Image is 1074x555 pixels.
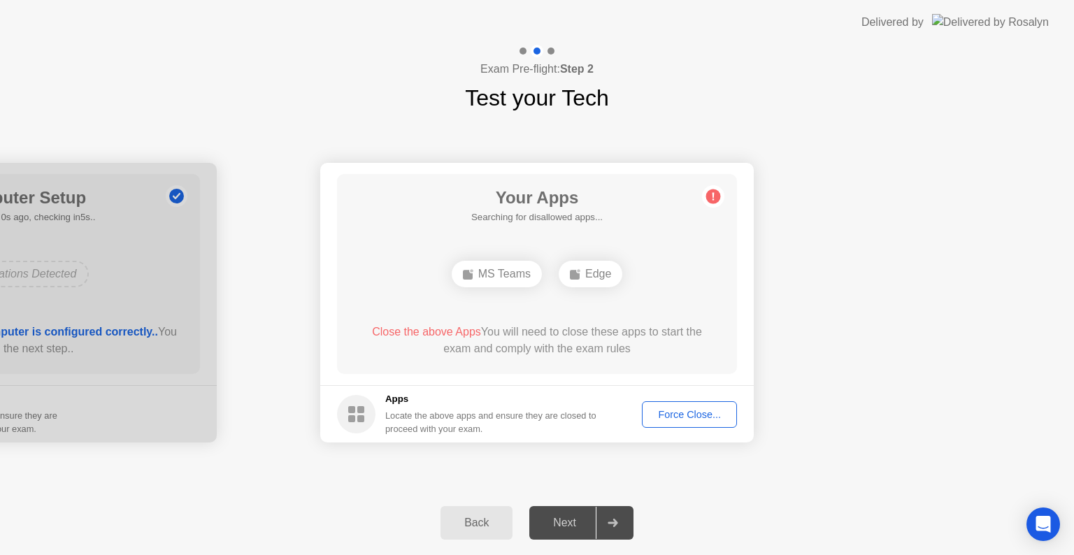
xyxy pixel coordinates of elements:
div: Back [445,517,508,529]
button: Force Close... [642,401,737,428]
div: Edge [559,261,622,287]
b: Step 2 [560,63,594,75]
div: You will need to close these apps to start the exam and comply with the exam rules [357,324,717,357]
h1: Test your Tech [465,81,609,115]
div: Next [534,517,596,529]
div: Delivered by [861,14,924,31]
h4: Exam Pre-flight: [480,61,594,78]
h5: Apps [385,392,597,406]
h1: Your Apps [471,185,603,210]
img: Delivered by Rosalyn [932,14,1049,30]
div: Open Intercom Messenger [1026,507,1060,541]
span: Close the above Apps [372,326,481,338]
div: Locate the above apps and ensure they are closed to proceed with your exam. [385,409,597,435]
div: Force Close... [647,409,732,420]
button: Next [529,506,633,540]
h5: Searching for disallowed apps... [471,210,603,224]
div: MS Teams [452,261,542,287]
button: Back [441,506,513,540]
